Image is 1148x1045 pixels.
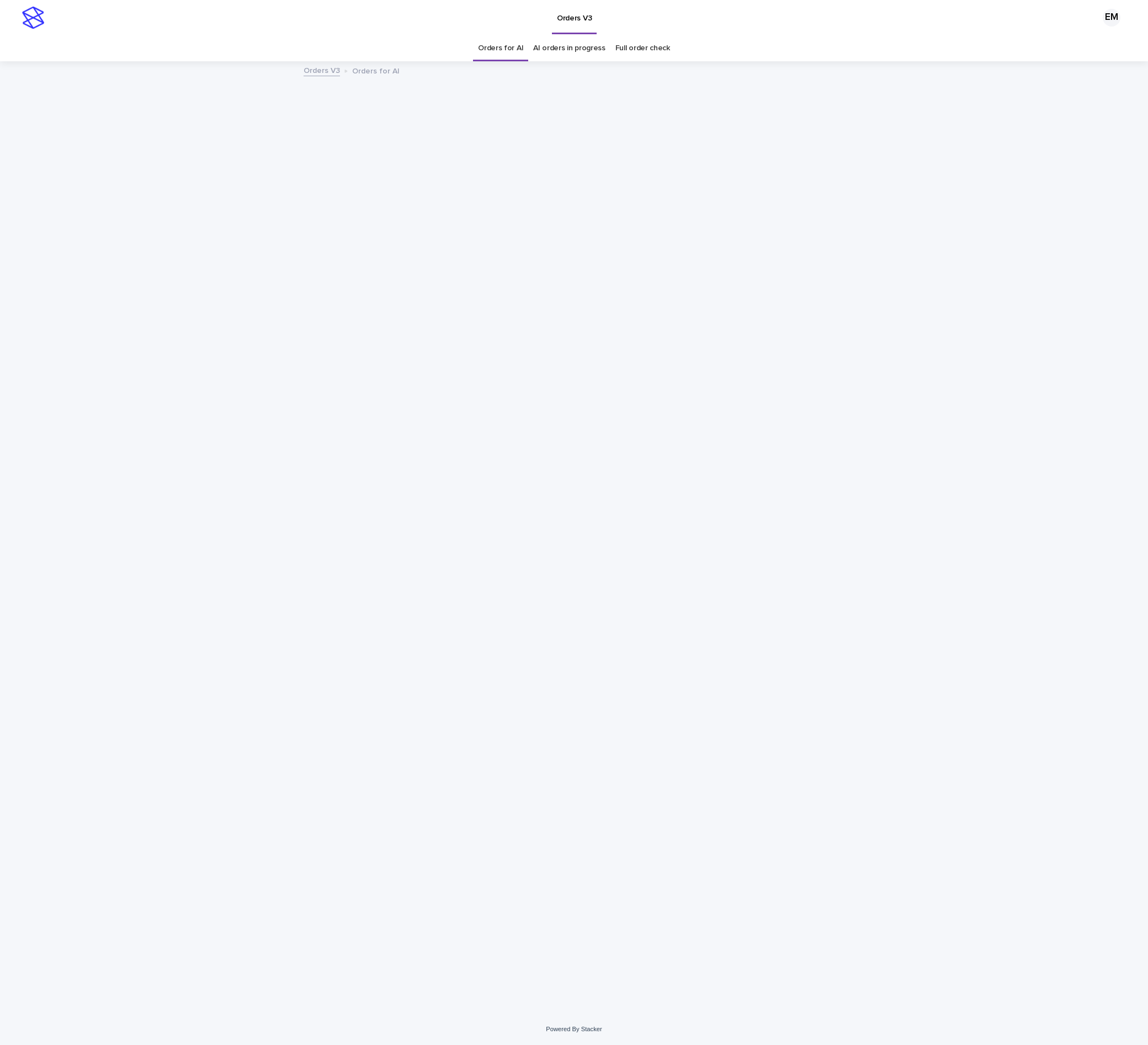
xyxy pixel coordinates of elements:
[304,64,340,76] a: Orders V3
[546,1026,602,1032] a: Powered By Stacker
[352,64,400,76] p: Orders for AI
[533,35,605,61] a: AI orders in progress
[1103,9,1120,27] div: EM
[22,7,44,29] img: stacker-logo-s-only.png
[478,35,523,61] a: Orders for AI
[615,35,670,61] a: Full order check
